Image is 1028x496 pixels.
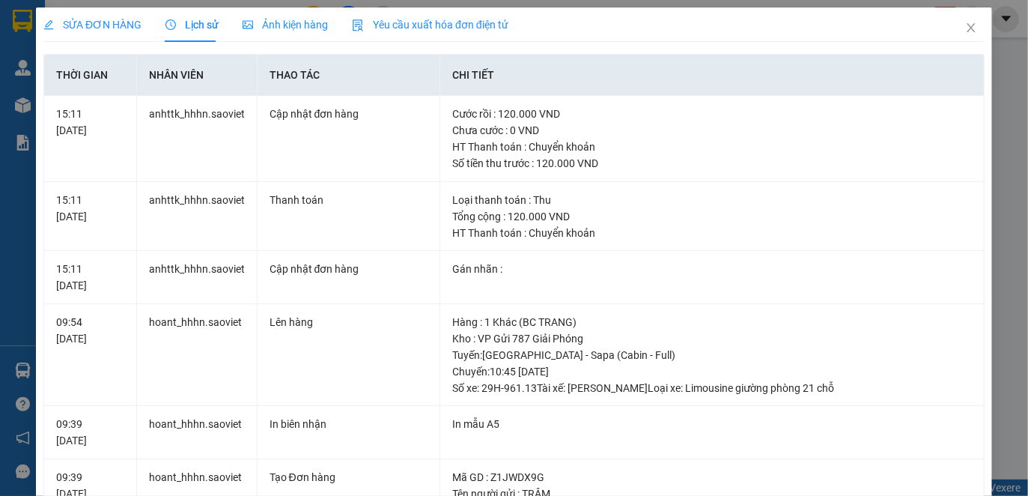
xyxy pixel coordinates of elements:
[452,314,972,330] div: Hàng : 1 Khác (BC TRANG)
[965,22,977,34] span: close
[440,55,985,96] th: Chi tiết
[452,122,972,139] div: Chưa cước : 0 VND
[137,406,258,459] td: hoant_hhhn.saoviet
[56,314,124,347] div: 09:54 [DATE]
[270,314,428,330] div: Lên hàng
[452,416,972,432] div: In mẫu A5
[270,469,428,486] div: Tạo Đơn hàng
[950,7,992,49] button: Close
[137,96,258,182] td: anhttk_hhhn.saoviet
[137,251,258,304] td: anhttk_hhhn.saoviet
[243,19,253,30] span: picture
[258,55,440,96] th: Thao tác
[352,19,364,31] img: icon
[137,182,258,252] td: anhttk_hhhn.saoviet
[44,55,137,96] th: Thời gian
[452,261,972,277] div: Gán nhãn :
[452,106,972,122] div: Cước rồi : 120.000 VND
[352,19,508,31] span: Yêu cầu xuất hóa đơn điện tử
[137,304,258,407] td: hoant_hhhn.saoviet
[243,19,328,31] span: Ảnh kiện hàng
[56,261,124,294] div: 15:11 [DATE]
[270,261,428,277] div: Cập nhật đơn hàng
[165,19,176,30] span: clock-circle
[270,192,428,208] div: Thanh toán
[452,155,972,172] div: Số tiền thu trước : 120.000 VND
[56,106,124,139] div: 15:11 [DATE]
[452,139,972,155] div: HT Thanh toán : Chuyển khoản
[137,55,258,96] th: Nhân viên
[452,347,972,396] div: Tuyến : [GEOGRAPHIC_DATA] - Sapa (Cabin - Full) Chuyến: 10:45 [DATE] Số xe: 29H-961.13 Tài xế: [P...
[452,225,972,241] div: HT Thanh toán : Chuyển khoản
[43,19,142,31] span: SỬA ĐƠN HÀNG
[43,19,54,30] span: edit
[56,416,124,449] div: 09:39 [DATE]
[165,19,219,31] span: Lịch sử
[56,192,124,225] div: 15:11 [DATE]
[270,106,428,122] div: Cập nhật đơn hàng
[270,416,428,432] div: In biên nhận
[452,208,972,225] div: Tổng cộng : 120.000 VND
[452,192,972,208] div: Loại thanh toán : Thu
[452,469,972,486] div: Mã GD : Z1JWDX9G
[452,330,972,347] div: Kho : VP Gửi 787 Giải Phóng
